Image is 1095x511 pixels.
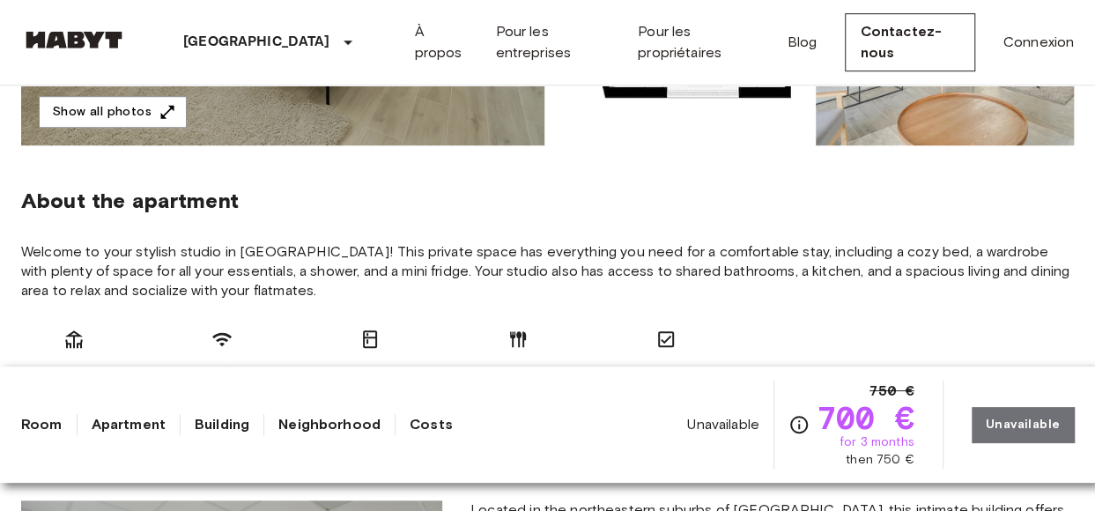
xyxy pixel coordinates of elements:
svg: Check cost overview for full price breakdown. Please note that discounts apply to new joiners onl... [788,414,810,435]
a: Costs [410,414,453,435]
a: Room [21,414,63,435]
span: Unavailable [687,415,759,434]
a: Connexion [1003,32,1074,53]
span: 750 € [869,381,914,402]
span: Private Bathroom [615,364,717,381]
span: for 3 months [840,433,914,451]
a: Apartment [92,414,166,435]
a: Blog [788,32,818,53]
img: Habyt [21,31,127,48]
a: Contactez-nous [845,13,974,71]
span: then 750 € [846,451,914,469]
button: Show all photos [39,96,187,129]
span: Welcome to your stylish studio in [GEOGRAPHIC_DATA]! This private space has everything you need f... [21,242,1074,300]
a: Neighborhood [278,414,381,435]
span: Wifi [211,364,233,381]
a: Building [195,414,249,435]
span: Shared Terrace [27,364,120,381]
a: À propos [415,21,468,63]
span: Kitchen Utensils [471,364,565,381]
p: [GEOGRAPHIC_DATA] [183,32,330,53]
a: Pour les propriétaires [638,21,759,63]
a: Pour les entreprises [495,21,610,63]
span: Full Kitchen [337,364,404,381]
span: 700 € [817,402,914,433]
span: About the apartment [21,188,239,214]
